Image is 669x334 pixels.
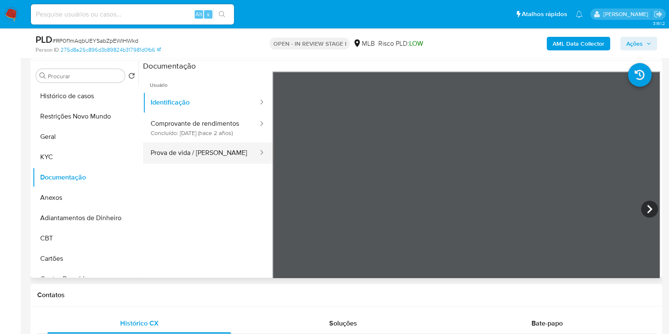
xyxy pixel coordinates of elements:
[654,10,663,19] a: Sair
[31,9,234,20] input: Pesquise usuários ou casos...
[207,10,209,18] span: s
[33,86,138,106] button: Histórico de casos
[213,8,231,20] button: search-icon
[33,228,138,248] button: CBT
[195,10,202,18] span: Alt
[120,318,159,328] span: Histórico CX
[33,269,138,289] button: Contas Bancárias
[33,147,138,167] button: KYC
[33,106,138,127] button: Restrições Novo Mundo
[652,20,665,27] span: 3.161.2
[61,46,161,54] a: 275d8a26c896d3b89824b317981d0fb6
[378,39,423,48] span: Risco PLD:
[33,188,138,208] button: Anexos
[36,46,59,54] b: Person ID
[48,72,121,80] input: Procurar
[329,318,357,328] span: Soluções
[33,208,138,228] button: Adiantamentos de Dinheiro
[553,37,604,50] b: AML Data Collector
[39,72,46,79] button: Procurar
[620,37,657,50] button: Ações
[52,36,138,45] span: # RP0f1mAqbUEYSabZpEWIHWkd
[37,291,655,299] h1: Contatos
[270,38,350,50] p: OPEN - IN REVIEW STAGE I
[33,248,138,269] button: Cartões
[547,37,610,50] button: AML Data Collector
[33,127,138,147] button: Geral
[626,37,643,50] span: Ações
[575,11,583,18] a: Notificações
[603,10,651,18] p: danilo.toledo@mercadolivre.com
[522,10,567,19] span: Atalhos rápidos
[353,39,374,48] div: MLB
[128,72,135,82] button: Retornar ao pedido padrão
[531,318,563,328] span: Bate-papo
[409,39,423,48] span: LOW
[33,167,138,188] button: Documentação
[36,33,52,46] b: PLD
